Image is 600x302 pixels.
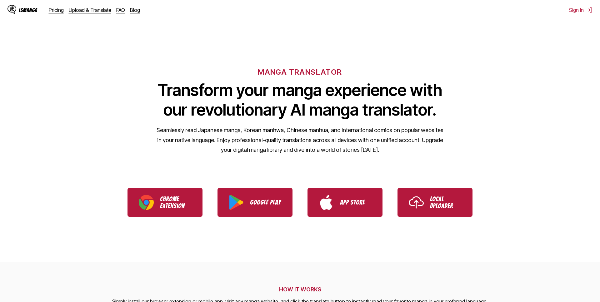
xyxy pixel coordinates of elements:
p: Local Uploader [430,196,461,209]
a: FAQ [116,7,125,13]
p: Google Play [250,199,281,206]
img: Google Play logo [229,195,244,210]
button: Sign In [569,7,592,13]
h2: HOW IT WORKS [112,286,488,293]
a: Use IsManga Local Uploader [397,188,472,217]
img: Upload icon [409,195,424,210]
h1: Transform your manga experience with our revolutionary AI manga translator. [156,80,444,120]
a: Download IsManga Chrome Extension [127,188,202,217]
div: IsManga [19,7,37,13]
img: Sign out [586,7,592,13]
p: Seamlessly read Japanese manga, Korean manhwa, Chinese manhua, and international comics on popula... [156,125,444,155]
img: App Store logo [319,195,334,210]
a: Upload & Translate [69,7,111,13]
a: Download IsManga from App Store [307,188,382,217]
p: Chrome Extension [160,196,191,209]
img: Chrome logo [139,195,154,210]
a: IsManga LogoIsManga [7,5,49,15]
p: App Store [340,199,371,206]
img: IsManga Logo [7,5,16,14]
h6: MANGA TRANSLATOR [258,67,342,77]
a: Download IsManga from Google Play [217,188,292,217]
a: Pricing [49,7,64,13]
a: Blog [130,7,140,13]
